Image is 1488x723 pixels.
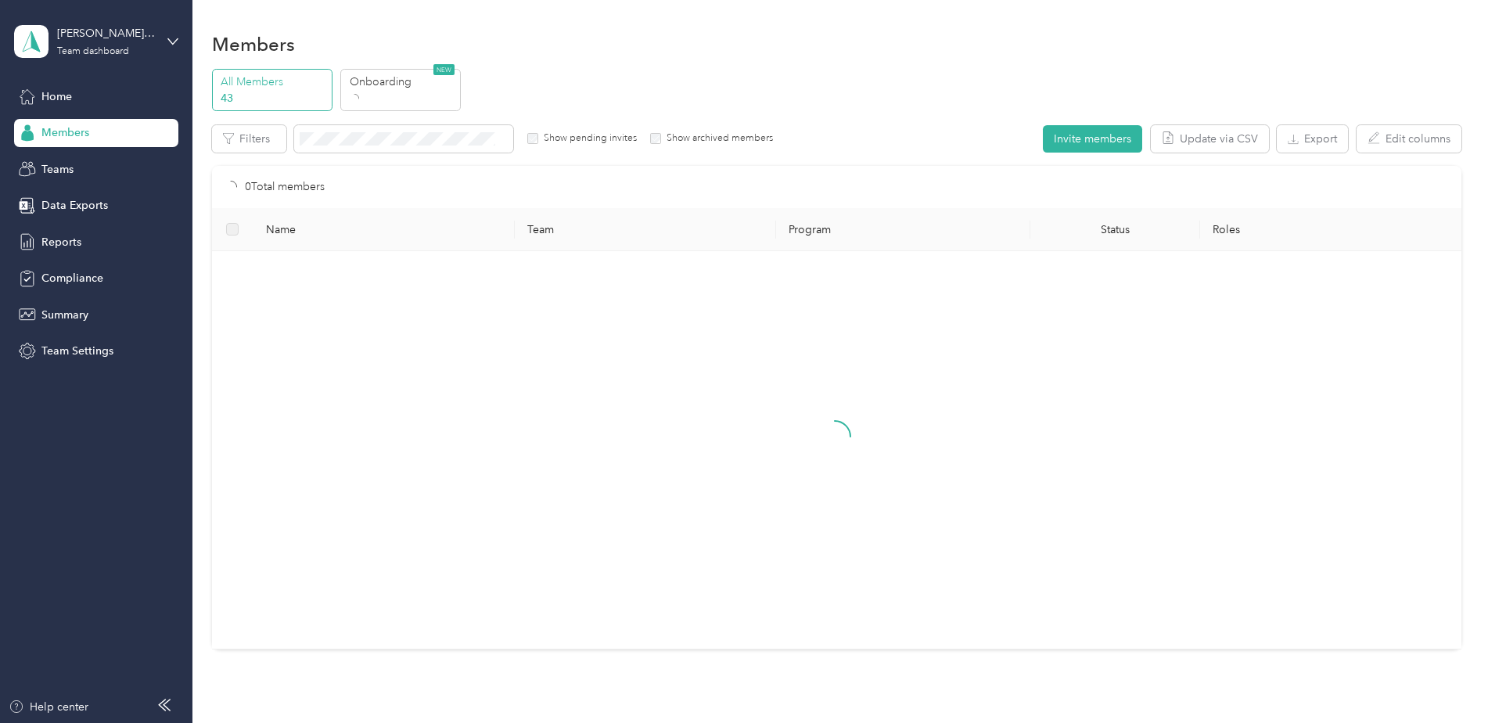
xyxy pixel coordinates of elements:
[1277,125,1348,153] button: Export
[1357,125,1461,153] button: Edit columns
[1151,125,1269,153] button: Update via CSV
[245,178,325,196] p: 0 Total members
[1030,208,1200,251] th: Status
[515,208,776,251] th: Team
[776,208,1030,251] th: Program
[41,307,88,323] span: Summary
[1400,635,1488,723] iframe: Everlance-gr Chat Button Frame
[266,223,502,236] span: Name
[221,90,327,106] p: 43
[41,197,108,214] span: Data Exports
[221,74,327,90] p: All Members
[350,74,456,90] p: Onboarding
[212,125,286,153] button: Filters
[41,124,89,141] span: Members
[661,131,773,146] label: Show archived members
[538,131,637,146] label: Show pending invites
[41,161,74,178] span: Teams
[1200,208,1461,251] th: Roles
[9,699,88,715] button: Help center
[433,64,455,75] span: NEW
[212,36,295,52] h1: Members
[41,88,72,105] span: Home
[1043,125,1142,153] button: Invite members
[41,270,103,286] span: Compliance
[57,47,129,56] div: Team dashboard
[41,234,81,250] span: Reports
[253,208,515,251] th: Name
[41,343,113,359] span: Team Settings
[57,25,155,41] div: [PERSON_NAME][EMAIL_ADDRESS][PERSON_NAME][DOMAIN_NAME]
